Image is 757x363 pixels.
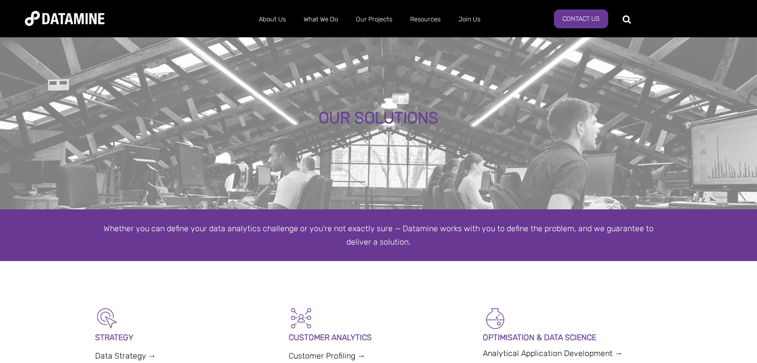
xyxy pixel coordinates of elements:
img: Optimisation & Data Science [483,306,508,331]
a: Resources [401,6,449,32]
a: Join Us [449,6,489,32]
img: Customer Analytics [289,306,314,331]
a: Analytical Application Development → [483,349,623,358]
a: Data Strategy → [95,351,156,361]
p: STRATEGY [95,331,275,344]
p: OPTIMISATION & DATA SCIENCE [483,331,662,344]
div: Whether you can define your data analytics challenge or you’re not exactly sure — Datamine works ... [95,222,662,249]
a: Contact Us [554,9,608,28]
img: Strategy-1 [95,306,120,331]
a: What We Do [295,6,347,32]
img: Datamine [25,11,105,26]
div: OUR SOLUTIONS [89,109,669,127]
a: Customer Profiling → [289,351,365,361]
p: CUSTOMER ANALYTICS [289,331,468,344]
a: About Us [250,6,295,32]
a: Our Projects [347,6,401,32]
